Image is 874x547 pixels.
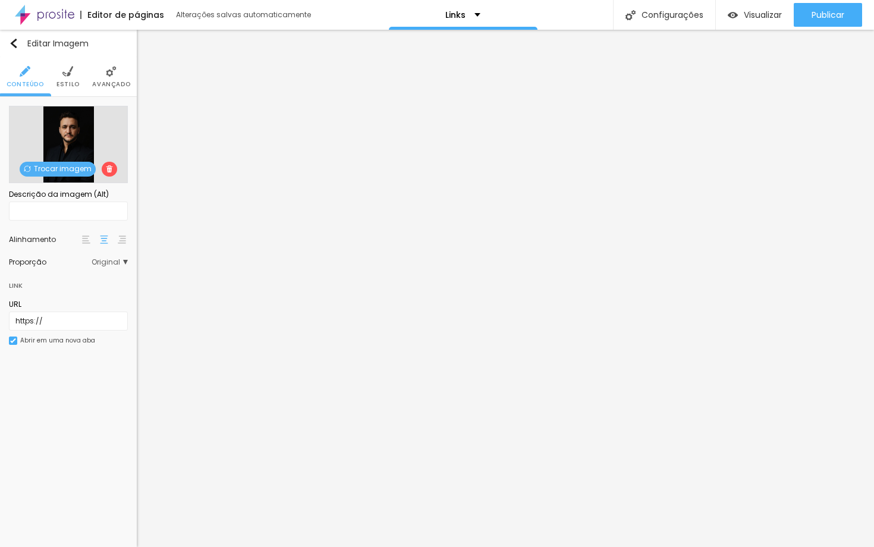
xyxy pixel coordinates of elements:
[56,81,80,87] span: Estilo
[9,236,80,243] div: Alinhamento
[744,10,782,20] span: Visualizar
[10,338,16,344] img: Icone
[794,3,862,27] button: Publicar
[7,81,44,87] span: Conteúdo
[24,165,31,172] img: Icone
[92,81,130,87] span: Avançado
[106,66,117,77] img: Icone
[176,11,313,18] div: Alterações salvas automaticamente
[118,235,126,244] img: paragraph-right-align.svg
[9,299,128,310] div: URL
[445,11,466,19] p: Links
[62,66,73,77] img: Icone
[728,10,738,20] img: view-1.svg
[9,279,23,292] div: Link
[9,189,128,200] div: Descrição da imagem (Alt)
[9,39,89,48] div: Editar Imagem
[20,66,30,77] img: Icone
[100,235,108,244] img: paragraph-center-align.svg
[92,259,128,266] span: Original
[106,165,113,172] img: Icone
[716,3,794,27] button: Visualizar
[625,10,636,20] img: Icone
[812,10,844,20] span: Publicar
[20,338,95,344] div: Abrir em uma nova aba
[137,30,874,547] iframe: Editor
[9,272,128,293] div: Link
[80,11,164,19] div: Editor de páginas
[9,259,92,266] div: Proporção
[9,39,18,48] img: Icone
[82,235,90,244] img: paragraph-left-align.svg
[20,162,96,177] span: Trocar imagem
